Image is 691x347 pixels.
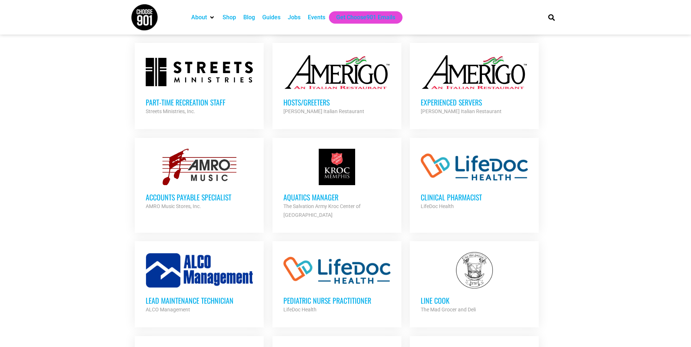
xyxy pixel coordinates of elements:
h3: Lead Maintenance Technician [146,296,253,305]
a: Guides [262,13,280,22]
a: Aquatics Manager The Salvation Army Kroc Center of [GEOGRAPHIC_DATA] [272,138,401,230]
strong: LifeDoc Health [283,307,317,312]
a: Blog [243,13,255,22]
strong: ALCO Management [146,307,190,312]
a: Get Choose901 Emails [336,13,395,22]
a: Hosts/Greeters [PERSON_NAME] Italian Restaurant [272,43,401,127]
h3: Experienced Servers [421,97,528,107]
h3: Part-time Recreation Staff [146,97,253,107]
h3: Line Cook [421,296,528,305]
a: Pediatric Nurse Practitioner LifeDoc Health [272,241,401,325]
strong: AMRO Music Stores, Inc. [146,203,201,209]
strong: [PERSON_NAME] Italian Restaurant [421,108,502,114]
a: Line Cook The Mad Grocer and Deli [410,241,539,325]
a: Shop [223,13,236,22]
a: Jobs [288,13,301,22]
strong: [PERSON_NAME] Italian Restaurant [283,108,364,114]
strong: The Mad Grocer and Deli [421,307,476,312]
div: Search [545,11,557,23]
a: About [191,13,207,22]
a: Accounts Payable Specialist AMRO Music Stores, Inc. [135,138,264,222]
a: Lead Maintenance Technician ALCO Management [135,241,264,325]
h3: Clinical Pharmacist [421,192,528,202]
a: Clinical Pharmacist LifeDoc Health [410,138,539,222]
a: Experienced Servers [PERSON_NAME] Italian Restaurant [410,43,539,127]
h3: Accounts Payable Specialist [146,192,253,202]
h3: Aquatics Manager [283,192,390,202]
a: Events [308,13,325,22]
strong: The Salvation Army Kroc Center of [GEOGRAPHIC_DATA] [283,203,361,218]
h3: Hosts/Greeters [283,97,390,107]
strong: Streets Ministries, Inc. [146,108,195,114]
h3: Pediatric Nurse Practitioner [283,296,390,305]
a: Part-time Recreation Staff Streets Ministries, Inc. [135,43,264,127]
div: About [188,11,219,24]
nav: Main nav [188,11,536,24]
strong: LifeDoc Health [421,203,454,209]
